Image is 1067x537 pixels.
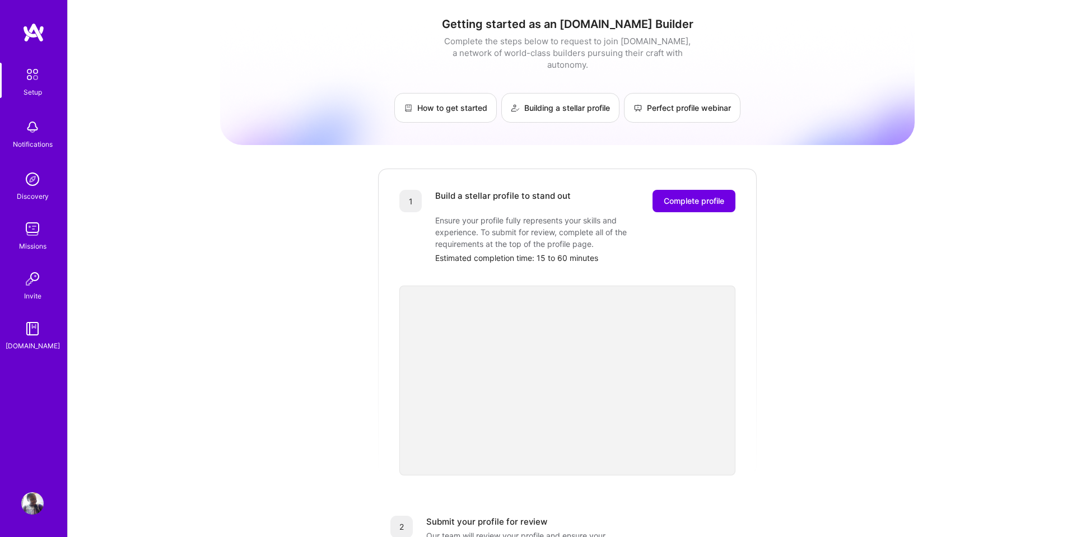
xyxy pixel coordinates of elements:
[21,492,44,515] img: User Avatar
[435,252,735,264] div: Estimated completion time: 15 to 60 minutes
[404,104,413,113] img: How to get started
[13,138,53,150] div: Notifications
[633,104,642,113] img: Perfect profile webinar
[220,17,915,31] h1: Getting started as an [DOMAIN_NAME] Builder
[441,35,693,71] div: Complete the steps below to request to join [DOMAIN_NAME], a network of world-class builders purs...
[511,104,520,113] img: Building a stellar profile
[21,218,44,240] img: teamwork
[21,317,44,340] img: guide book
[653,190,735,212] button: Complete profile
[664,195,724,207] span: Complete profile
[21,63,44,86] img: setup
[17,190,49,202] div: Discovery
[394,93,497,123] a: How to get started
[426,516,547,527] div: Submit your profile for review
[21,268,44,290] img: Invite
[501,93,619,123] a: Building a stellar profile
[435,190,571,212] div: Build a stellar profile to stand out
[24,290,41,302] div: Invite
[624,93,740,123] a: Perfect profile webinar
[22,22,45,43] img: logo
[21,116,44,138] img: bell
[399,286,735,475] iframe: To enrich screen reader interactions, please activate Accessibility in Grammarly extension settings
[18,492,46,515] a: User Avatar
[399,190,422,212] div: 1
[435,214,659,250] div: Ensure your profile fully represents your skills and experience. To submit for review, complete a...
[6,340,60,352] div: [DOMAIN_NAME]
[24,86,42,98] div: Setup
[19,240,46,252] div: Missions
[21,168,44,190] img: discovery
